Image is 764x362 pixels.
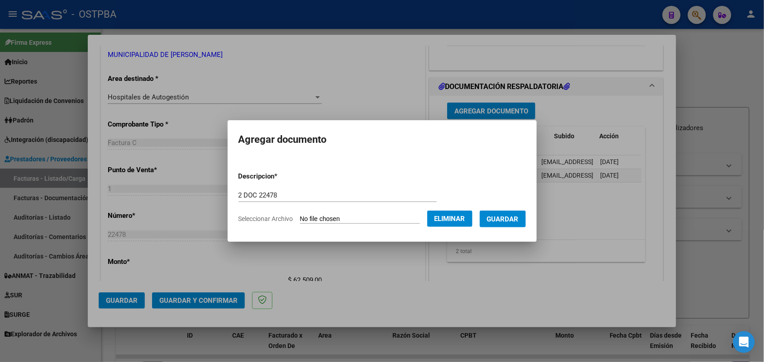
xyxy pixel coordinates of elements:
button: Eliminar [427,211,473,227]
span: Seleccionar Archivo [239,215,293,222]
div: Open Intercom Messenger [733,331,755,353]
p: Descripcion [239,171,325,182]
h2: Agregar documento [239,131,526,148]
span: Guardar [487,215,519,223]
span: Eliminar [435,215,465,223]
button: Guardar [480,211,526,227]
